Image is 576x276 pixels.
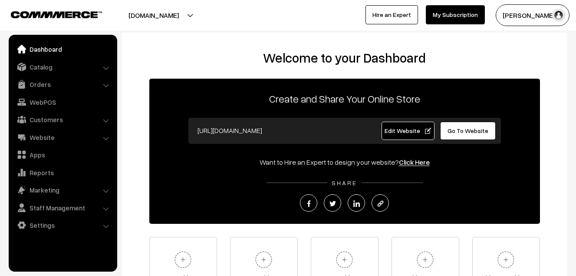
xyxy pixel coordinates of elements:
[149,91,540,106] p: Create and Share Your Online Store
[440,122,496,140] a: Go To Website
[448,127,488,134] span: Go To Website
[11,94,114,110] a: WebPOS
[365,5,418,24] a: Hire an Expert
[332,248,356,272] img: plus.svg
[11,41,114,57] a: Dashboard
[130,50,559,66] h2: Welcome to your Dashboard
[552,9,565,22] img: user
[171,248,195,272] img: plus.svg
[11,11,102,18] img: COMMMERCE
[11,59,114,75] a: Catalog
[11,217,114,233] a: Settings
[11,112,114,127] a: Customers
[327,179,362,186] span: SHARE
[98,4,209,26] button: [DOMAIN_NAME]
[149,157,540,167] div: Want to Hire an Expert to design your website?
[252,248,276,272] img: plus.svg
[496,4,569,26] button: [PERSON_NAME]
[11,200,114,216] a: Staff Management
[11,147,114,163] a: Apps
[11,76,114,92] a: Orders
[413,248,437,272] img: plus.svg
[11,9,87,19] a: COMMMERCE
[385,127,431,134] span: Edit Website
[494,248,518,272] img: plus.svg
[399,158,430,166] a: Click Here
[11,165,114,180] a: Reports
[11,182,114,198] a: Marketing
[426,5,485,24] a: My Subscription
[11,130,114,145] a: Website
[382,122,434,140] a: Edit Website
